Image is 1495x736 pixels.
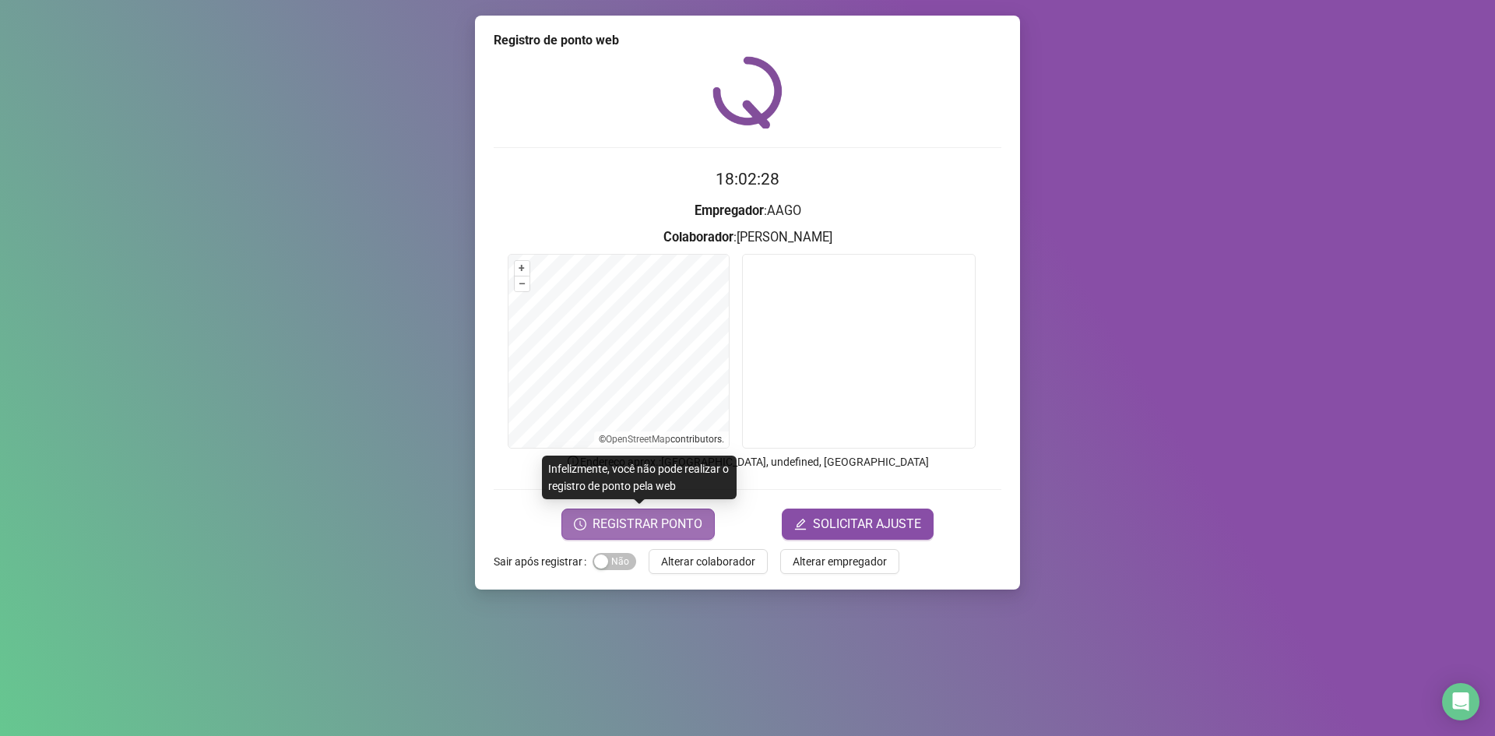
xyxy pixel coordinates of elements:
li: © contributors. [599,434,724,445]
h3: : [PERSON_NAME] [494,227,1001,248]
img: QRPoint [712,56,783,129]
span: Alterar colaborador [661,553,755,570]
button: + [515,261,529,276]
div: Registro de ponto web [494,31,1001,50]
span: info-circle [566,454,580,468]
button: editSOLICITAR AJUSTE [782,509,934,540]
button: Alterar empregador [780,549,899,574]
a: OpenStreetMap [606,434,670,445]
time: 18:02:28 [716,170,779,188]
strong: Colaborador [663,230,733,245]
span: REGISTRAR PONTO [593,515,702,534]
span: Alterar empregador [793,553,887,570]
strong: Empregador [695,203,764,218]
span: edit [794,518,807,530]
h3: : AAGO [494,201,1001,221]
div: Infelizmente, você não pode realizar o registro de ponto pela web [542,456,737,499]
div: Open Intercom Messenger [1442,683,1479,720]
span: clock-circle [574,518,586,530]
span: SOLICITAR AJUSTE [813,515,921,534]
button: – [515,276,529,291]
button: REGISTRAR PONTO [561,509,715,540]
button: Alterar colaborador [649,549,768,574]
p: Endereço aprox. : [GEOGRAPHIC_DATA], undefined, [GEOGRAPHIC_DATA] [494,453,1001,470]
label: Sair após registrar [494,549,593,574]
